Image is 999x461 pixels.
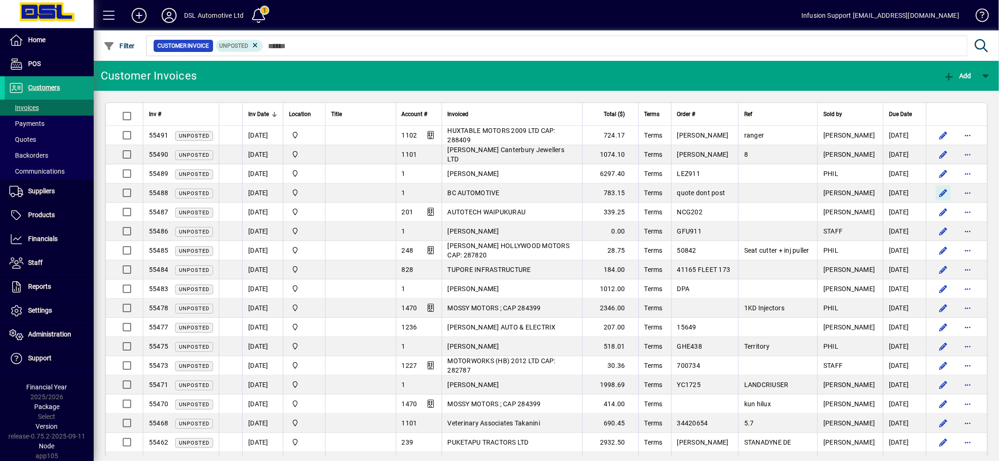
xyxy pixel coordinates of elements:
[677,208,703,216] span: NCG202
[936,339,951,354] button: Edit
[5,227,94,251] a: Financials
[5,52,94,76] a: POS
[582,299,638,318] td: 2346.00
[179,402,209,408] span: Unposted
[101,68,197,83] div: Customer Invoices
[9,168,65,175] span: Communications
[960,300,975,315] button: More options
[677,151,729,158] span: [PERSON_NAME]
[220,43,249,49] span: Unposted
[936,435,951,450] button: Edit
[27,383,67,391] span: Financial Year
[149,227,168,235] span: 55486
[242,318,283,337] td: [DATE]
[960,435,975,450] button: More options
[402,151,417,158] span: 1101
[149,285,168,293] span: 55483
[28,84,60,91] span: Customers
[883,356,926,375] td: [DATE]
[644,439,663,446] span: Terms
[889,109,912,119] span: Due Date
[149,362,168,369] span: 55473
[149,109,161,119] span: Inv #
[5,100,94,116] a: Invoices
[242,164,283,183] td: [DATE]
[883,375,926,395] td: [DATE]
[28,235,58,242] span: Financials
[744,109,752,119] span: Ref
[448,242,570,259] span: [PERSON_NAME] HOLLYWOOD MOTORS CAP: 287820
[149,109,213,119] div: Inv #
[184,8,244,23] div: DSL Automotive Ltd
[242,203,283,222] td: [DATE]
[289,149,319,160] span: Central
[28,36,45,44] span: Home
[960,262,975,277] button: More options
[149,400,168,408] span: 55470
[677,381,701,388] span: YC1725
[179,190,209,197] span: Unposted
[149,381,168,388] span: 55471
[823,151,875,158] span: [PERSON_NAME]
[677,285,690,293] span: DPA
[149,247,168,254] span: 55485
[744,400,771,408] span: kun hilux
[448,127,555,144] span: HUXTABLE MOTORS 2009 LTD CAP: 288409
[604,109,625,119] span: Total ($)
[823,419,875,427] span: [PERSON_NAME]
[448,323,556,331] span: [PERSON_NAME] AUTO & ELECTRIX
[936,377,951,392] button: Edit
[936,396,951,411] button: Edit
[402,109,428,119] span: Account #
[289,303,319,313] span: Central
[823,109,877,119] div: Sold by
[644,227,663,235] span: Terms
[448,189,500,197] span: BC AUTOMOTIVE
[582,356,638,375] td: 30.36
[677,362,701,369] span: 700734
[883,299,926,318] td: [DATE]
[289,322,319,332] span: Central
[5,251,94,275] a: Staff
[582,414,638,433] td: 690.45
[289,130,319,140] span: Central
[582,395,638,414] td: 414.00
[5,116,94,132] a: Payments
[936,262,951,277] button: Edit
[36,423,58,430] span: Version
[179,286,209,293] span: Unposted
[644,419,663,427] span: Terms
[179,421,209,427] span: Unposted
[402,170,406,177] span: 1
[936,358,951,373] button: Edit
[823,362,843,369] span: STAFF
[242,222,283,241] td: [DATE]
[883,318,926,337] td: [DATE]
[149,323,168,331] span: 55477
[28,307,52,314] span: Settings
[289,109,319,119] div: Location
[883,203,926,222] td: [DATE]
[402,266,414,273] span: 828
[883,183,926,203] td: [DATE]
[289,380,319,390] span: Central
[149,151,168,158] span: 55490
[28,187,55,195] span: Suppliers
[823,208,875,216] span: [PERSON_NAME]
[883,337,926,356] td: [DATE]
[179,325,209,331] span: Unposted
[289,109,311,119] span: Location
[960,358,975,373] button: More options
[9,152,48,159] span: Backorders
[216,40,263,52] mat-chip: Customer Invoice Status: Unposted
[289,399,319,409] span: Central
[5,347,94,370] a: Support
[179,171,209,177] span: Unposted
[157,41,209,51] span: Customer Invoice
[677,189,725,197] span: quote dont post
[448,381,499,388] span: [PERSON_NAME]
[889,109,920,119] div: Due Date
[960,320,975,335] button: More options
[644,208,663,216] span: Terms
[582,222,638,241] td: 0.00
